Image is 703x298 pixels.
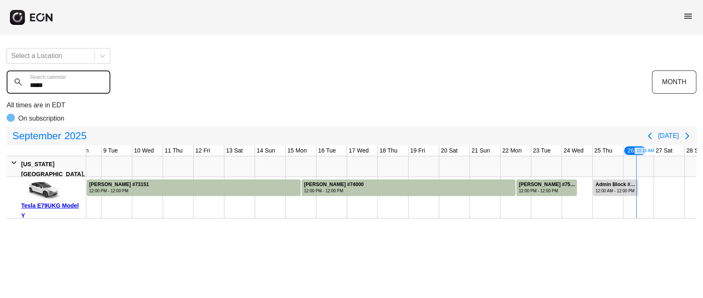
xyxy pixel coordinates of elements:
button: [DATE] [658,128,679,143]
img: car [21,180,63,201]
div: Rented for 7 days by Gopal Yadav Current status is completed [86,177,301,196]
div: 12:00 PM - 12:00 PM [519,188,576,194]
div: 27 Sat [654,145,674,156]
div: Rented for 2 days by Admin Block Current status is rental [593,177,639,196]
div: [PERSON_NAME] #73151 [89,182,149,188]
p: On subscription [18,114,64,124]
span: menu [683,11,693,21]
div: 12 Fri [194,145,212,156]
div: 12:00 AM - 12:00 PM [596,188,637,194]
div: Admin Block #75876 [596,182,637,188]
div: 10 Wed [132,145,156,156]
button: Next page [679,128,696,144]
div: Rented for 2 days by Gopal Yadav Current status is completed [516,177,577,196]
p: All times are in EDT [7,100,696,110]
div: 18 Thu [378,145,399,156]
div: 9 Tue [102,145,119,156]
div: Rented for 7 days by Gopal Yadav Current status is completed [301,177,516,196]
div: 19 Fri [409,145,427,156]
div: 12:00 PM - 12:00 PM [304,188,364,194]
div: 16 Tue [316,145,338,156]
div: 23 Tue [531,145,552,156]
div: 14 Sun [255,145,277,156]
div: 21 Sun [470,145,491,156]
span: September [11,128,63,144]
button: September2025 [7,128,92,144]
div: 26 Fri [623,145,647,156]
button: Previous page [642,128,658,144]
div: Tesla E79UKG Model Y [21,201,83,220]
div: 11 Thu [163,145,184,156]
button: MONTH [652,70,696,94]
div: 13 Sat [224,145,244,156]
span: 2025 [63,128,88,144]
label: Search calendar [30,74,66,80]
div: 20 Sat [439,145,459,156]
div: 22 Mon [501,145,523,156]
div: [PERSON_NAME] #75215 [519,182,576,188]
div: 24 Wed [562,145,585,156]
div: 12:00 PM - 12:00 PM [89,188,149,194]
div: [PERSON_NAME] #74000 [304,182,364,188]
div: 15 Mon [286,145,309,156]
div: 25 Thu [593,145,614,156]
div: 17 Wed [347,145,370,156]
div: [US_STATE][GEOGRAPHIC_DATA], [GEOGRAPHIC_DATA] [21,159,85,189]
